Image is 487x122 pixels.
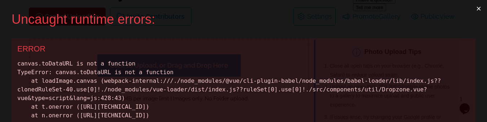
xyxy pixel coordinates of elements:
[3,3,133,48] div: 👋Hi! How can we help?I have a questionTell me more
[3,33,45,41] button: I have a question
[3,41,36,48] button: Tell me more
[17,44,470,54] div: ERROR
[17,59,470,120] div: canvas.toDataURL is not a function TypeError: canvas.toDataURL is not a function at loadImage.can...
[3,3,6,9] span: 1
[3,3,26,26] img: :wave:
[12,12,464,27] div: Uncaught runtime errors:
[3,22,71,27] span: Hi! How can we help?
